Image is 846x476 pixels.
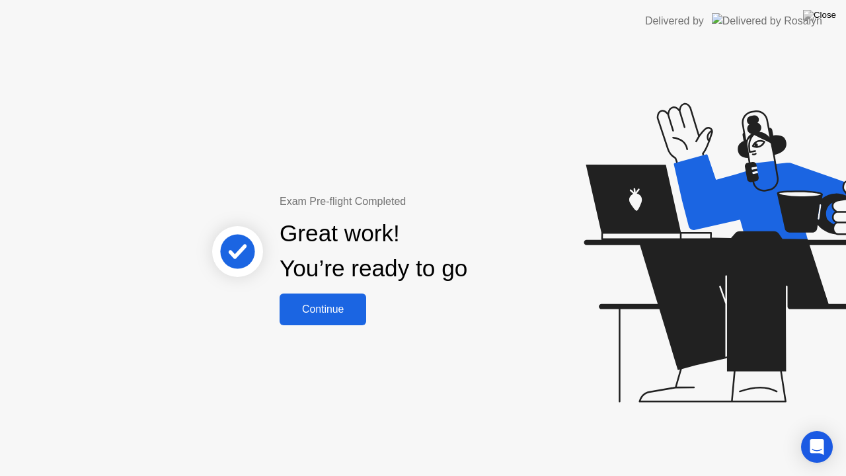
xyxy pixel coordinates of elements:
img: Delivered by Rosalyn [712,13,822,28]
div: Delivered by [645,13,704,29]
div: Exam Pre-flight Completed [280,194,553,210]
button: Continue [280,294,366,325]
div: Great work! You’re ready to go [280,216,467,286]
img: Close [803,10,836,20]
div: Continue [284,303,362,315]
div: Open Intercom Messenger [801,431,833,463]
